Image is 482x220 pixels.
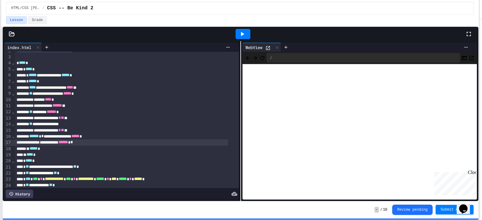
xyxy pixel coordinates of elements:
[6,190,33,198] div: History
[4,158,12,164] div: 20
[12,60,15,65] span: Fold line
[4,176,12,182] div: 23
[4,43,42,52] div: index.html
[4,170,12,176] div: 22
[4,44,34,51] div: index.html
[12,134,15,139] span: Fold line
[432,170,476,195] iframe: chat widget
[457,196,476,214] iframe: chat widget
[4,140,12,146] div: 17
[12,122,15,126] span: Fold line
[374,207,379,213] span: -
[252,54,258,61] span: Forward
[4,91,12,97] div: 9
[4,152,12,158] div: 19
[4,121,12,127] div: 14
[461,54,467,61] button: Console
[12,159,15,163] span: Fold line
[436,205,474,215] button: Submit Answer
[11,6,40,11] span: HTML/CSS Campbell
[4,97,12,103] div: 10
[380,207,382,212] span: /
[12,79,15,84] span: Fold line
[440,207,469,212] span: Submit Answer
[4,79,12,85] div: 7
[4,60,12,66] div: 4
[243,43,281,52] div: WebView
[4,183,12,189] div: 24
[383,207,387,212] span: 10
[4,54,12,60] div: 3
[4,72,12,78] div: 6
[243,64,477,200] iframe: Web Preview
[6,16,27,24] button: Lesson
[42,6,45,11] span: /
[4,103,12,109] div: 11
[2,2,42,38] div: Chat with us now!Close
[47,5,93,12] span: CSS -- Be Kind 2
[28,16,47,24] button: Grade
[12,67,15,71] span: Fold line
[4,85,12,91] div: 8
[12,110,15,114] span: Fold line
[4,146,12,152] div: 18
[4,164,12,170] div: 21
[245,54,251,61] span: Back
[259,54,265,61] button: Refresh
[267,53,460,63] div: /
[4,128,12,134] div: 15
[4,115,12,121] div: 13
[12,91,15,96] span: Fold line
[4,66,12,72] div: 5
[392,205,433,215] button: Review pending
[243,44,265,51] div: WebView
[4,109,12,115] div: 12
[4,134,12,140] div: 16
[468,54,474,61] button: Open in new tab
